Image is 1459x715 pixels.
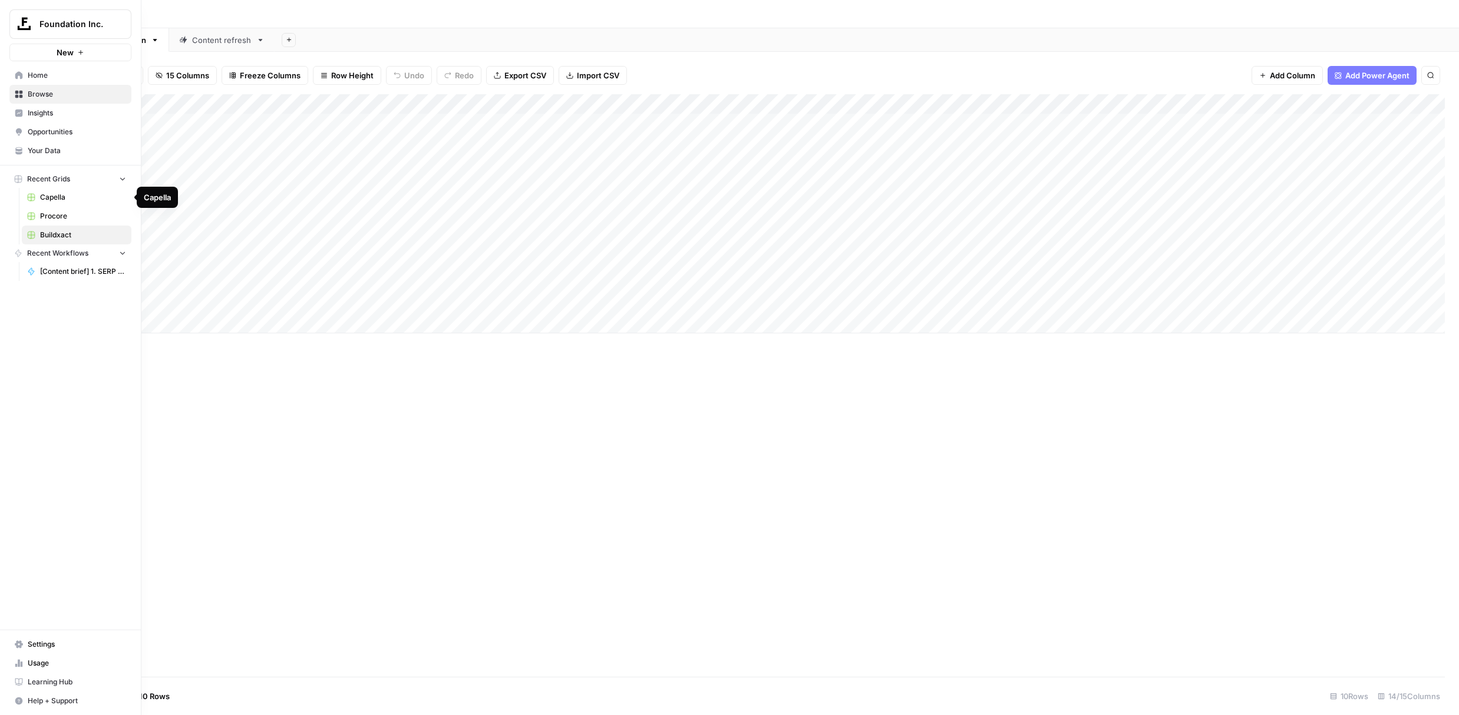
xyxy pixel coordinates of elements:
[28,89,126,100] span: Browse
[169,28,275,52] a: Content refresh
[1373,687,1445,706] div: 14/15 Columns
[40,266,126,277] span: [Content brief] 1. SERP Research
[14,14,35,35] img: Foundation Inc. Logo
[331,69,374,81] span: Row Height
[577,69,619,81] span: Import CSV
[22,262,131,281] a: [Content brief] 1. SERP Research
[40,192,126,203] span: Capella
[386,66,432,85] button: Undo
[313,66,381,85] button: Row Height
[1252,66,1323,85] button: Add Column
[57,47,74,58] span: New
[144,191,171,203] div: Capella
[1270,69,1315,81] span: Add Column
[9,673,131,691] a: Learning Hub
[240,69,301,81] span: Freeze Columns
[39,18,111,30] span: Foundation Inc.
[28,145,126,156] span: Your Data
[9,141,131,160] a: Your Data
[28,677,126,687] span: Learning Hub
[437,66,481,85] button: Redo
[9,244,131,262] button: Recent Workflows
[486,66,554,85] button: Export CSV
[1325,687,1373,706] div: 10 Rows
[40,230,126,240] span: Buildxact
[9,691,131,710] button: Help + Support
[28,108,126,118] span: Insights
[123,690,170,702] span: Add 10 Rows
[9,104,131,123] a: Insights
[22,188,131,207] a: Capella
[40,211,126,221] span: Procore
[559,66,627,85] button: Import CSV
[404,69,424,81] span: Undo
[9,44,131,61] button: New
[22,207,131,226] a: Procore
[1345,69,1410,81] span: Add Power Agent
[192,34,252,46] div: Content refresh
[9,170,131,188] button: Recent Grids
[28,658,126,668] span: Usage
[28,696,126,706] span: Help + Support
[166,69,209,81] span: 15 Columns
[455,69,474,81] span: Redo
[9,123,131,141] a: Opportunities
[9,635,131,654] a: Settings
[27,248,88,259] span: Recent Workflows
[22,226,131,244] a: Buildxact
[27,174,70,184] span: Recent Grids
[504,69,546,81] span: Export CSV
[9,9,131,39] button: Workspace: Foundation Inc.
[222,66,308,85] button: Freeze Columns
[9,654,131,673] a: Usage
[28,127,126,137] span: Opportunities
[28,70,126,81] span: Home
[9,85,131,104] a: Browse
[28,639,126,650] span: Settings
[1328,66,1417,85] button: Add Power Agent
[9,66,131,85] a: Home
[148,66,217,85] button: 15 Columns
